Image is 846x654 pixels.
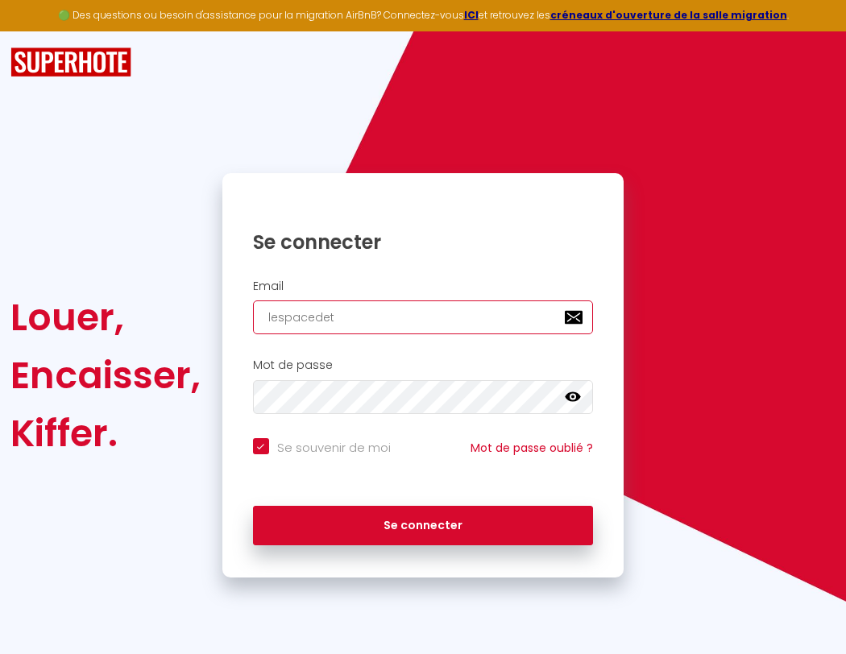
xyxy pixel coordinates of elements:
[10,48,131,77] img: SuperHote logo
[464,8,479,22] a: ICI
[253,358,594,372] h2: Mot de passe
[253,300,594,334] input: Ton Email
[253,506,594,546] button: Se connecter
[550,8,787,22] a: créneaux d'ouverture de la salle migration
[253,279,594,293] h2: Email
[13,6,61,55] button: Ouvrir le widget de chat LiveChat
[10,346,201,404] div: Encaisser,
[471,440,593,456] a: Mot de passe oublié ?
[10,404,201,462] div: Kiffer.
[10,288,201,346] div: Louer,
[253,230,594,255] h1: Se connecter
